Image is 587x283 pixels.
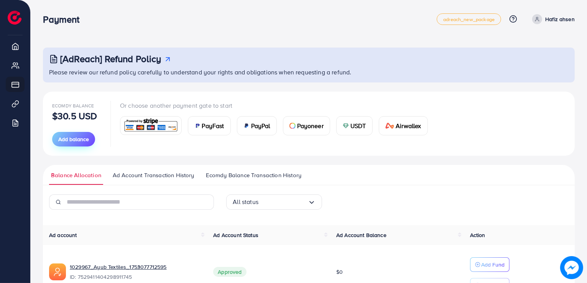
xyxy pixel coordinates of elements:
button: Add Fund [470,257,510,272]
span: Ad account [49,231,77,239]
h3: [AdReach] Refund Policy [60,53,161,64]
p: Please review our refund policy carefully to understand your rights and obligations when requesti... [49,67,570,77]
span: $0 [336,268,343,276]
a: Hafiz ahsen [529,14,575,24]
button: Add balance [52,132,95,146]
span: Balance Allocation [51,171,101,179]
a: cardPayPal [237,116,277,135]
img: card [243,123,250,129]
img: ic-ads-acc.e4c84228.svg [49,263,66,280]
span: USDT [350,121,366,130]
input: Search for option [258,196,308,208]
img: card [343,123,349,129]
a: 1029967_Ayub Textiles_1753077712595 [70,263,201,271]
span: PayPal [251,121,270,130]
span: adreach_new_package [443,17,495,22]
span: Add balance [58,135,89,143]
span: Ad Account Status [213,231,258,239]
img: card [289,123,296,129]
div: Search for option [226,194,322,210]
a: cardUSDT [336,116,373,135]
a: card [120,116,182,135]
span: Approved [213,267,246,277]
span: Ad Account Balance [336,231,386,239]
img: card [194,123,201,129]
h3: Payment [43,14,86,25]
span: All status [233,196,258,208]
img: card [385,123,395,129]
p: $30.5 USD [52,111,97,120]
a: adreach_new_package [437,13,501,25]
div: <span class='underline'>1029967_Ayub Textiles_1753077712595</span></br>7529411404298911745 [70,263,201,281]
p: Add Fund [481,260,505,269]
span: Payoneer [297,121,324,130]
span: Ecomdy Balance [52,102,94,109]
span: Ad Account Transaction History [113,171,194,179]
img: card [123,117,179,134]
span: Action [470,231,485,239]
p: Hafiz ahsen [545,15,575,24]
span: ID: 7529411404298911745 [70,273,201,281]
a: cardPayoneer [283,116,330,135]
span: Ecomdy Balance Transaction History [206,171,301,179]
span: PayFast [202,121,224,130]
p: Or choose another payment gate to start [120,101,434,110]
span: Airwallex [396,121,421,130]
a: cardAirwallex [379,116,428,135]
img: image [560,256,583,279]
a: cardPayFast [188,116,231,135]
img: logo [8,11,21,25]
